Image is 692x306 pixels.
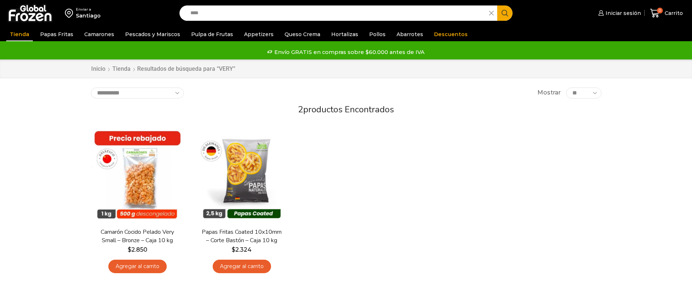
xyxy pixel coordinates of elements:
a: Papas Fritas [36,27,77,41]
a: Descuentos [430,27,471,41]
nav: Breadcrumb [91,65,235,73]
a: Iniciar sesión [596,6,641,20]
a: Tienda [6,27,33,41]
a: Inicio [91,65,106,73]
a: 0 Carrito [648,5,685,22]
span: productos encontrados [303,104,394,115]
span: Iniciar sesión [604,9,641,17]
a: Pulpa de Frutas [188,27,237,41]
a: Abarrotes [393,27,427,41]
span: $ [232,246,235,253]
a: Tienda [112,65,131,73]
a: Hortalizas [328,27,362,41]
bdi: 2.324 [232,246,252,253]
a: Agregar al carrito: “Papas Fritas Coated 10x10mm - Corte Bastón - Caja 10 kg” [213,260,271,273]
div: Enviar a [76,7,101,12]
span: Carrito [663,9,683,17]
a: Pollos [366,27,389,41]
bdi: 2.850 [128,246,147,253]
select: Pedido de la tienda [91,88,184,98]
a: Camarones [81,27,118,41]
img: address-field-icon.svg [65,7,76,19]
a: Papas Fritas Coated 10x10mm – Corte Bastón – Caja 10 kg [200,228,283,245]
span: $ [128,246,131,253]
a: Queso Crema [281,27,324,41]
a: Camarón Cocido Pelado Very Small – Bronze – Caja 10 kg [95,228,179,245]
button: Search button [497,5,513,21]
a: Appetizers [240,27,277,41]
a: Pescados y Mariscos [121,27,184,41]
h1: Resultados de búsqueda para “VERY” [137,65,235,72]
span: Mostrar [537,89,561,97]
span: 2 [298,104,303,115]
a: Agregar al carrito: “Camarón Cocido Pelado Very Small - Bronze - Caja 10 kg” [108,260,167,273]
div: Santiago [76,12,101,19]
span: 0 [657,8,663,13]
